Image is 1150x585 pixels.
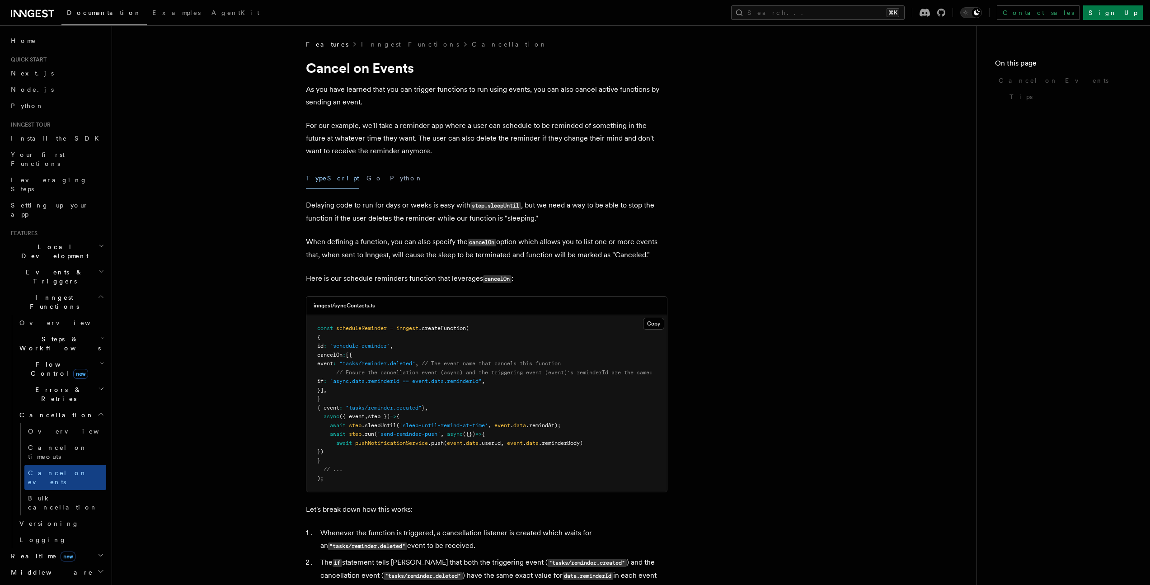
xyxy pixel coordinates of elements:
[444,440,447,446] span: (
[482,431,485,437] span: {
[61,552,75,561] span: new
[7,130,106,146] a: Install the SDK
[501,440,504,446] span: ,
[339,413,365,420] span: ({ event
[7,33,106,49] a: Home
[24,465,106,490] a: Cancel on events
[960,7,982,18] button: Toggle dark mode
[470,202,521,210] code: step.sleepUntil
[488,422,491,429] span: ,
[11,135,104,142] span: Install the SDK
[16,335,101,353] span: Steps & Workflows
[343,352,346,358] span: :
[396,422,399,429] span: (
[390,413,396,420] span: =>
[7,242,99,260] span: Local Development
[346,352,352,358] span: [{
[306,272,667,285] p: Here is our schedule reminders function that leverages :
[16,385,98,403] span: Errors & Retries
[16,410,94,420] span: Cancellation
[374,431,377,437] span: (
[16,407,106,423] button: Cancellation
[318,527,667,552] li: Whenever the function is triggered, a cancellation listener is created which waits for an event t...
[324,413,339,420] span: async
[324,466,343,472] span: // ...
[324,378,327,384] span: :
[7,293,98,311] span: Inngest Functions
[472,40,548,49] a: Cancellation
[463,431,475,437] span: ({})
[306,119,667,157] p: For our example, we'll take a reminder app where a user can schedule to be reminded of something ...
[333,559,342,567] code: if
[366,168,383,189] button: Go
[7,268,99,286] span: Events & Triggers
[526,440,539,446] span: data
[317,396,320,402] span: }
[7,568,93,577] span: Middleware
[317,458,320,464] span: }
[361,40,459,49] a: Inngest Functions
[396,413,399,420] span: {
[523,440,526,446] span: .
[466,440,479,446] span: data
[7,548,106,564] button: Realtimenew
[7,230,38,237] span: Features
[333,360,336,367] span: :
[147,3,206,24] a: Examples
[24,490,106,515] a: Bulk cancellation
[422,360,561,367] span: // The event name that cancels this function
[390,168,423,189] button: Python
[7,146,106,172] a: Your first Functions
[997,5,1080,20] a: Contact sales
[995,72,1132,89] a: Cancel on Events
[306,83,667,109] p: As you have learned that you can trigger functions to run using events, you can also cancel activ...
[306,60,667,76] h1: Cancel on Events
[447,431,463,437] span: async
[19,319,113,326] span: Overview
[211,9,259,16] span: AgentKit
[11,202,89,218] span: Setting up your app
[7,289,106,315] button: Inngest Functions
[887,8,899,17] kbd: ⌘K
[428,440,444,446] span: .push
[7,172,106,197] a: Leveraging Steps
[346,405,422,411] span: "tasks/reminder.created"
[11,86,54,93] span: Node.js
[7,56,47,63] span: Quick start
[11,36,36,45] span: Home
[16,532,106,548] a: Logging
[19,520,79,527] span: Versioning
[16,315,106,331] a: Overview
[28,428,121,435] span: Overview
[390,343,393,349] span: ,
[463,440,466,446] span: .
[336,369,652,376] span: // Ensure the cancellation event (async) and the triggering event (event)'s reminderId are the same:
[11,151,65,167] span: Your first Functions
[330,378,482,384] span: "async.data.reminderId == event.data.reminderId"
[16,515,106,532] a: Versioning
[16,423,106,515] div: Cancellation
[306,40,348,49] span: Features
[324,343,327,349] span: :
[7,81,106,98] a: Node.js
[418,325,466,331] span: .createFunction
[494,422,510,429] span: event
[399,422,488,429] span: 'sleep-until-remind-at-time'
[425,405,428,411] span: ,
[317,352,343,358] span: cancelOn
[339,360,415,367] span: "tasks/reminder.deleted"
[384,572,463,580] code: "tasks/reminder.deleted"
[1006,89,1132,105] a: Tips
[73,369,88,379] span: new
[330,431,346,437] span: await
[328,543,407,550] code: "tasks/reminder.deleted"
[7,98,106,114] a: Python
[7,315,106,548] div: Inngest Functions
[390,325,393,331] span: =
[306,503,667,516] p: Let's break down how this works:
[513,422,526,429] span: data
[441,431,444,437] span: ,
[1083,5,1143,20] a: Sign Up
[317,378,324,384] span: if
[67,9,141,16] span: Documentation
